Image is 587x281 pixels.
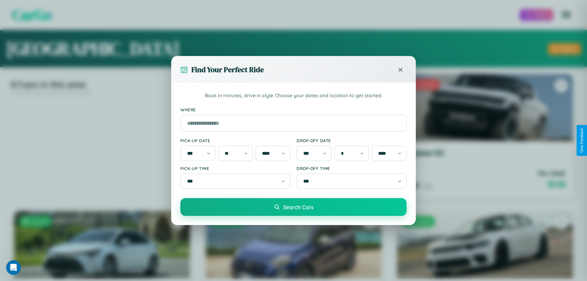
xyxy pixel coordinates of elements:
label: Pick-up Date [180,138,290,143]
label: Drop-off Date [297,138,407,143]
p: Book in minutes, drive in style. Choose your dates and location to get started. [180,92,407,100]
label: Where [180,107,407,112]
span: Search Cars [283,204,313,210]
label: Drop-off Time [297,166,407,171]
label: Pick-up Time [180,166,290,171]
button: Search Cars [180,198,407,216]
h3: Find Your Perfect Ride [191,65,264,75]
